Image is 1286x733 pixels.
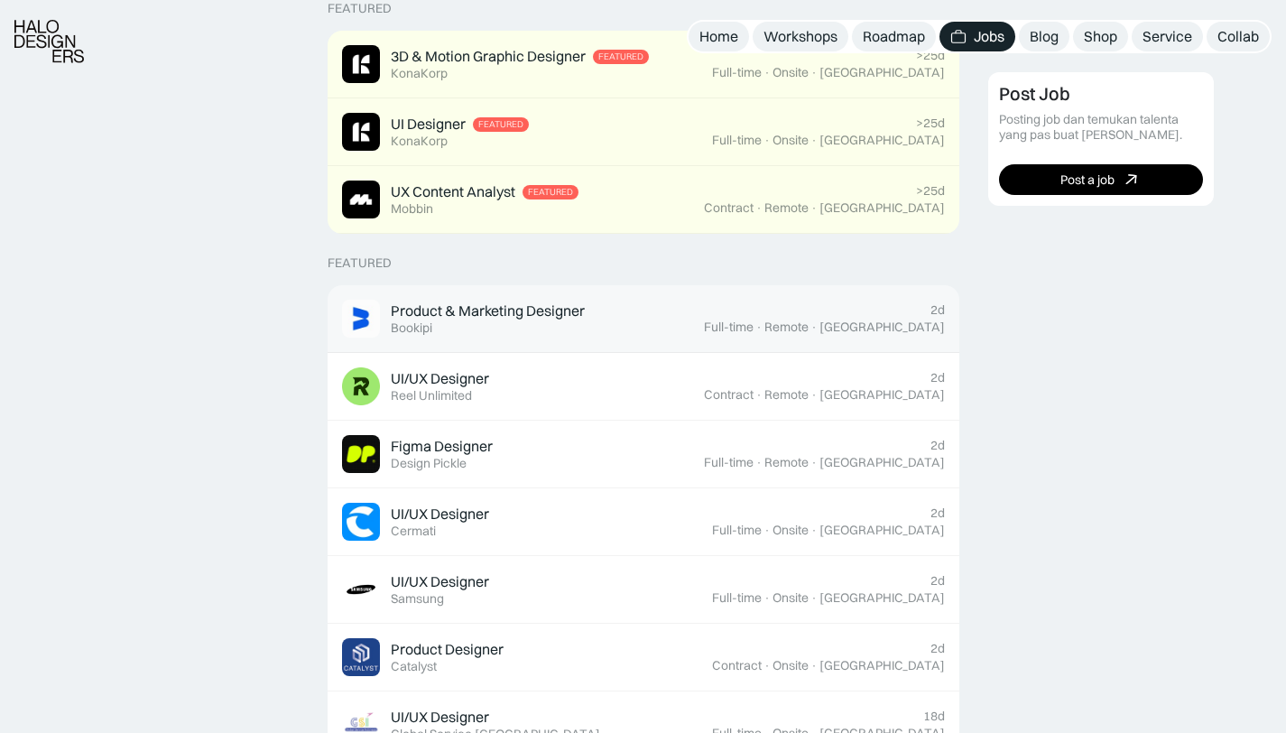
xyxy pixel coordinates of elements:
[328,353,959,421] a: Job ImageUI/UX DesignerReel Unlimited2dContract·Remote·[GEOGRAPHIC_DATA]
[810,320,818,335] div: ·
[712,590,762,606] div: Full-time
[819,523,945,538] div: [GEOGRAPHIC_DATA]
[1132,22,1203,51] a: Service
[391,572,489,591] div: UI/UX Designer
[328,624,959,691] a: Job ImageProduct DesignerCatalyst2dContract·Onsite·[GEOGRAPHIC_DATA]
[1217,27,1259,46] div: Collab
[328,285,959,353] a: Job ImageProduct & Marketing DesignerBookipi2dFull-time·Remote·[GEOGRAPHIC_DATA]
[930,370,945,385] div: 2d
[819,65,945,80] div: [GEOGRAPHIC_DATA]
[328,1,392,16] div: Featured
[1030,27,1059,46] div: Blog
[342,638,380,676] img: Job Image
[342,45,380,83] img: Job Image
[764,387,809,403] div: Remote
[391,66,448,81] div: KonaKorp
[819,658,945,673] div: [GEOGRAPHIC_DATA]
[763,27,837,46] div: Workshops
[712,133,762,148] div: Full-time
[773,65,809,80] div: Onsite
[1019,22,1069,51] a: Blog
[699,27,738,46] div: Home
[763,133,771,148] div: ·
[704,387,754,403] div: Contract
[810,590,818,606] div: ·
[819,387,945,403] div: [GEOGRAPHIC_DATA]
[342,181,380,218] img: Job Image
[1143,27,1192,46] div: Service
[810,133,818,148] div: ·
[999,112,1203,143] div: Posting job dan temukan talenta yang pas buat [PERSON_NAME].
[712,65,762,80] div: Full-time
[819,200,945,216] div: [GEOGRAPHIC_DATA]
[342,300,380,338] img: Job Image
[689,22,749,51] a: Home
[974,27,1004,46] div: Jobs
[391,182,515,201] div: UX Content Analyst
[764,455,809,470] div: Remote
[819,590,945,606] div: [GEOGRAPHIC_DATA]
[328,166,959,234] a: Job ImageUX Content AnalystFeaturedMobbin>25dContract·Remote·[GEOGRAPHIC_DATA]
[819,320,945,335] div: [GEOGRAPHIC_DATA]
[1207,22,1270,51] a: Collab
[753,22,848,51] a: Workshops
[391,201,433,217] div: Mobbin
[773,523,809,538] div: Onsite
[391,369,489,388] div: UI/UX Designer
[391,437,493,456] div: Figma Designer
[342,503,380,541] img: Job Image
[391,591,444,607] div: Samsung
[328,31,959,98] a: Job Image3D & Motion Graphic DesignerFeaturedKonaKorp>25dFull-time·Onsite·[GEOGRAPHIC_DATA]
[810,200,818,216] div: ·
[764,320,809,335] div: Remote
[391,134,448,149] div: KonaKorp
[930,506,945,521] div: 2d
[819,133,945,148] div: [GEOGRAPHIC_DATA]
[342,435,380,473] img: Job Image
[755,455,763,470] div: ·
[1084,27,1117,46] div: Shop
[478,119,523,130] div: Featured
[764,200,809,216] div: Remote
[391,115,466,134] div: UI Designer
[916,116,945,131] div: >25d
[773,658,809,673] div: Onsite
[916,183,945,199] div: >25d
[391,47,586,66] div: 3D & Motion Graphic Designer
[328,98,959,166] a: Job ImageUI DesignerFeaturedKonaKorp>25dFull-time·Onsite·[GEOGRAPHIC_DATA]
[598,51,643,62] div: Featured
[810,658,818,673] div: ·
[712,658,762,673] div: Contract
[773,590,809,606] div: Onsite
[810,387,818,403] div: ·
[763,590,771,606] div: ·
[1073,22,1128,51] a: Shop
[391,708,489,727] div: UI/UX Designer
[391,524,436,539] div: Cermati
[342,571,380,608] img: Job Image
[391,456,467,471] div: Design Pickle
[704,320,754,335] div: Full-time
[755,387,763,403] div: ·
[704,455,754,470] div: Full-time
[930,438,945,453] div: 2d
[999,164,1203,195] a: Post a job
[763,658,771,673] div: ·
[763,65,771,80] div: ·
[763,523,771,538] div: ·
[755,320,763,335] div: ·
[773,133,809,148] div: Onsite
[930,573,945,589] div: 2d
[342,367,380,405] img: Job Image
[328,556,959,624] a: Job ImageUI/UX DesignerSamsung2dFull-time·Onsite·[GEOGRAPHIC_DATA]
[810,455,818,470] div: ·
[852,22,936,51] a: Roadmap
[391,302,585,320] div: Product & Marketing Designer
[704,200,754,216] div: Contract
[391,659,437,674] div: Catalyst
[916,48,945,63] div: >25d
[391,320,432,336] div: Bookipi
[1060,172,1115,187] div: Post a job
[939,22,1015,51] a: Jobs
[328,488,959,556] a: Job ImageUI/UX DesignerCermati2dFull-time·Onsite·[GEOGRAPHIC_DATA]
